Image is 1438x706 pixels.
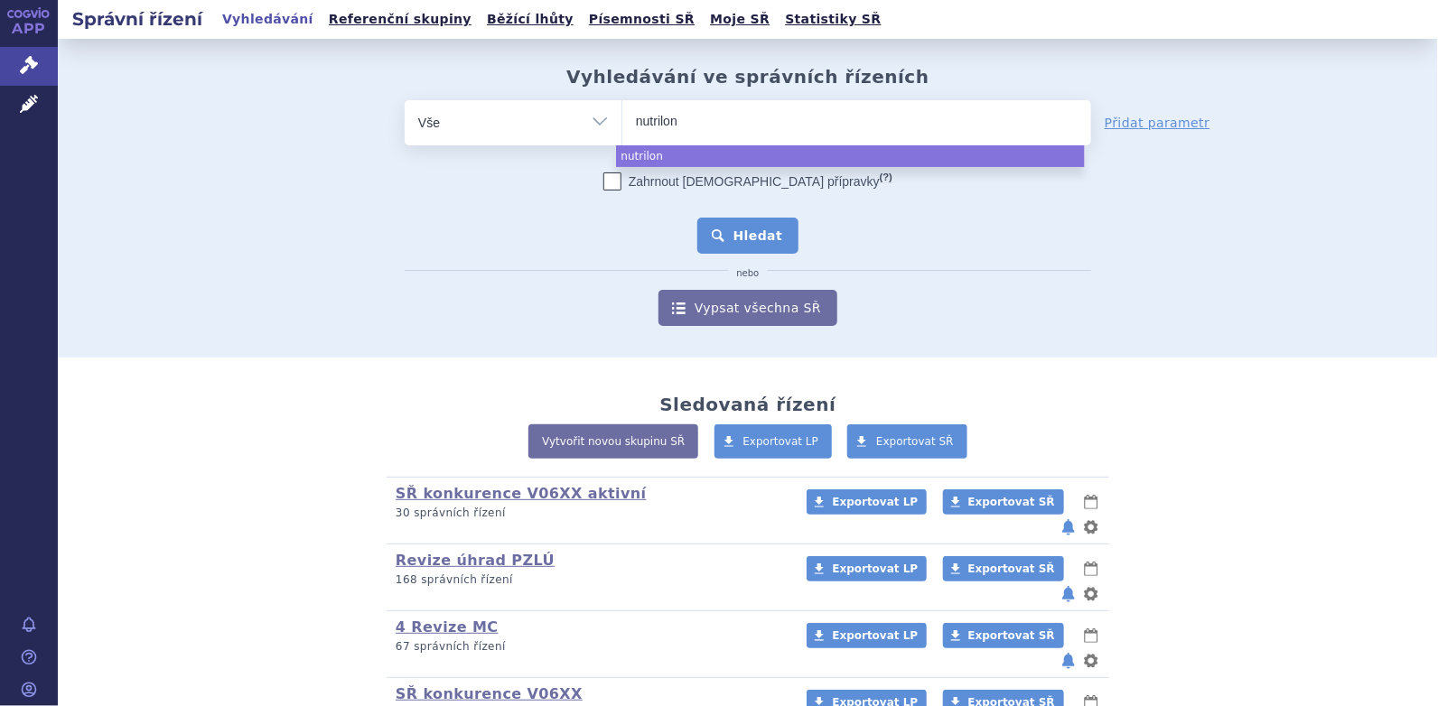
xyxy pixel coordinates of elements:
[968,496,1055,508] span: Exportovat SŘ
[807,623,927,648] a: Exportovat LP
[832,496,918,508] span: Exportovat LP
[323,7,477,32] a: Referenční skupiny
[1060,516,1078,538] button: notifikace
[1082,583,1100,605] button: nastavení
[396,618,499,636] a: 4 Revize MC
[603,172,892,190] label: Zahrnout [DEMOGRAPHIC_DATA] přípravky
[396,552,555,569] a: Revize úhrad PZLÚ
[807,556,927,581] a: Exportovat LP
[876,435,954,448] span: Exportovat SŘ
[1082,491,1100,513] button: lhůty
[1105,114,1210,132] a: Přidat parametr
[714,424,833,459] a: Exportovat LP
[743,435,819,448] span: Exportovat LP
[705,7,775,32] a: Moje SŘ
[943,556,1064,581] a: Exportovat SŘ
[217,7,319,32] a: Vyhledávání
[880,172,892,183] abbr: (?)
[584,7,700,32] a: Písemnosti SŘ
[832,562,918,575] span: Exportovat LP
[697,218,799,254] button: Hledat
[943,489,1064,515] a: Exportovat SŘ
[528,424,698,459] a: Vytvořit novou skupinu SŘ
[481,7,579,32] a: Běžící lhůty
[1060,650,1078,672] button: notifikace
[780,7,886,32] a: Statistiky SŘ
[658,290,837,326] a: Vypsat všechna SŘ
[396,485,647,502] a: SŘ konkurence V06XX aktivní
[396,639,783,655] p: 67 správních řízení
[566,66,929,88] h2: Vyhledávání ve správních řízeních
[58,6,217,32] h2: Správní řízení
[832,629,918,642] span: Exportovat LP
[1082,650,1100,672] button: nastavení
[1082,558,1100,580] button: lhůty
[1082,625,1100,646] button: lhůty
[943,623,1064,648] a: Exportovat SŘ
[968,629,1055,642] span: Exportovat SŘ
[728,268,769,279] i: nebo
[396,572,783,588] p: 168 správních řízení
[396,685,583,702] a: SŘ konkurence V06XX
[1060,583,1078,605] button: notifikace
[616,145,1085,167] li: nutrilon
[1082,516,1100,538] button: nastavení
[847,424,967,459] a: Exportovat SŘ
[807,489,927,515] a: Exportovat LP
[968,562,1055,575] span: Exportovat SŘ
[396,506,783,521] p: 30 správních řízení
[659,394,836,415] h2: Sledovaná řízení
